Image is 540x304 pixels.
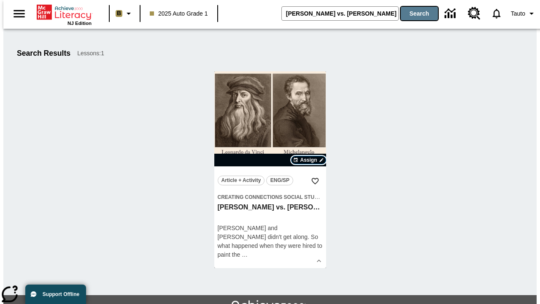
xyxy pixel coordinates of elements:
span: NJ Edition [67,21,92,26]
h1: Search Results [17,49,70,58]
button: Open side menu [7,1,32,26]
span: 2025 Auto Grade 1 [150,9,208,18]
span: Assign [300,156,317,164]
span: Topic: Creating Connections Social Studies/World History II [218,193,323,201]
button: Assign Choose Dates [291,156,326,164]
span: Creating Connections Social Studies [218,194,327,200]
button: ENG/SP [266,176,293,185]
button: Profile/Settings [508,6,540,21]
button: Show Details [313,255,325,267]
a: Notifications [486,3,508,24]
span: … [242,251,248,258]
div: Home [37,3,92,26]
button: Support Offline [25,285,86,304]
button: Add to Favorites [308,174,323,189]
button: Article + Activity [218,176,265,185]
button: Search [401,7,438,20]
a: Data Center [440,2,463,25]
div: lesson details [214,71,326,268]
div: [PERSON_NAME] and [PERSON_NAME] didn't get along. So what happened when they were hired to paint the [218,224,323,259]
span: B [117,8,121,19]
span: ENG/SP [270,176,289,185]
span: Lessons : 1 [77,49,104,58]
a: Resource Center, Will open in new tab [463,2,486,25]
span: Article + Activity [221,176,261,185]
button: Boost Class color is light brown. Change class color [112,6,137,21]
span: Tauto [511,9,525,18]
span: Support Offline [43,291,79,297]
h3: Michelangelo vs. Leonardo [218,203,323,212]
a: Home [37,4,92,21]
input: search field [282,7,398,20]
